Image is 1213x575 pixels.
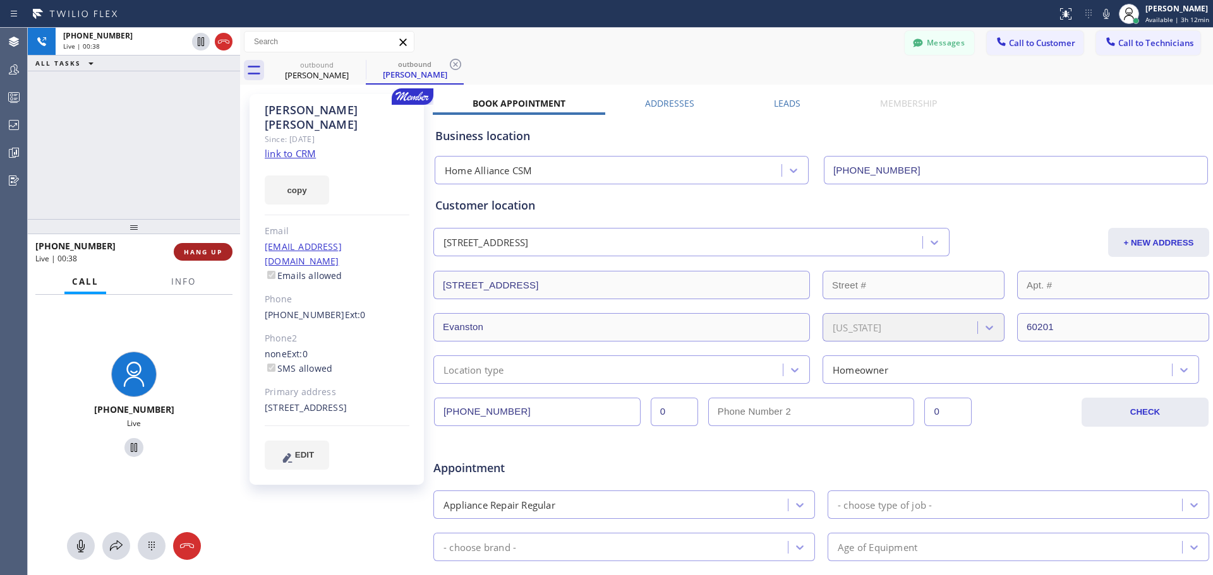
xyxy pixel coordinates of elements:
div: outbound [367,59,462,69]
div: Business location [435,127,1207,145]
span: Call to Technicians [1118,37,1193,49]
label: Book Appointment [473,97,565,109]
input: Address [433,271,810,299]
button: Mute [67,532,95,560]
span: [PHONE_NUMBER] [35,240,116,252]
div: Email [265,224,409,239]
div: Ursula Hansen [269,56,365,85]
div: [PERSON_NAME] [1145,3,1209,14]
label: Addresses [645,97,694,109]
div: Primary address [265,385,409,400]
a: [EMAIL_ADDRESS][DOMAIN_NAME] [265,240,342,267]
button: Mute [1097,5,1115,23]
button: Open directory [102,532,130,560]
span: Ext: 0 [287,348,308,360]
span: Ext: 0 [345,309,366,321]
span: [PHONE_NUMBER] [94,403,174,415]
input: Street # [823,271,1005,299]
button: EDIT [265,441,329,470]
span: HANG UP [184,247,222,256]
button: Hold Customer [124,438,143,457]
div: Phone [265,292,409,307]
input: Ext. [651,398,698,426]
button: Call [64,270,106,294]
a: link to CRM [265,147,316,160]
span: Call [72,276,99,287]
input: Emails allowed [267,271,275,279]
label: Leads [774,97,800,109]
div: [PERSON_NAME] [367,69,462,80]
input: ZIP [1017,313,1209,341]
input: Phone Number [434,398,641,426]
button: copy [265,175,329,205]
div: outbound [269,60,365,69]
input: Phone Number [824,156,1208,184]
input: SMS allowed [267,364,275,372]
button: Hang up [215,33,232,50]
span: Info [171,276,196,287]
button: Info [164,270,203,294]
a: [PHONE_NUMBER] [265,309,345,321]
button: HANG UP [174,243,232,261]
button: CHECK [1082,398,1209,427]
input: City [433,313,810,341]
div: Ursula Hansen [367,56,462,83]
div: Phone2 [265,331,409,346]
span: Call to Customer [1009,37,1075,49]
button: Hang up [173,532,201,560]
span: Live | 00:38 [35,253,77,264]
span: ALL TASKS [35,59,81,68]
span: Live [127,418,141,429]
div: Homeowner [833,362,888,377]
button: Call to Technicians [1096,31,1200,55]
span: [PHONE_NUMBER] [63,30,133,41]
div: [PERSON_NAME] [269,69,365,81]
button: + NEW ADDRESS [1108,228,1209,257]
div: [STREET_ADDRESS] [444,235,528,250]
label: Emails allowed [265,270,342,282]
input: Apt. # [1017,271,1209,299]
div: Since: [DATE] [265,132,409,146]
button: Messages [905,31,974,55]
div: - choose brand - [444,540,516,554]
label: SMS allowed [265,362,332,374]
span: Appointment [433,459,691,477]
button: Hold Customer [192,33,210,50]
div: Home Alliance CSM [445,163,532,178]
div: - choose type of job - [838,497,932,512]
div: [STREET_ADDRESS] [265,401,409,415]
input: Search [244,32,414,52]
div: Age of Equipment [838,540,917,554]
div: [PERSON_NAME] [PERSON_NAME] [265,103,409,132]
button: Open dialpad [138,532,166,560]
div: none [265,347,409,376]
input: Phone Number 2 [708,398,915,426]
div: Location type [444,362,504,377]
button: Call to Customer [987,31,1083,55]
span: Available | 3h 12min [1145,15,1209,24]
div: Appliance Repair Regular [444,497,555,512]
span: Live | 00:38 [63,42,100,50]
span: EDIT [295,450,314,459]
label: Membership [880,97,937,109]
input: Ext. 2 [924,398,972,426]
button: ALL TASKS [28,56,106,71]
div: Customer location [435,197,1207,214]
